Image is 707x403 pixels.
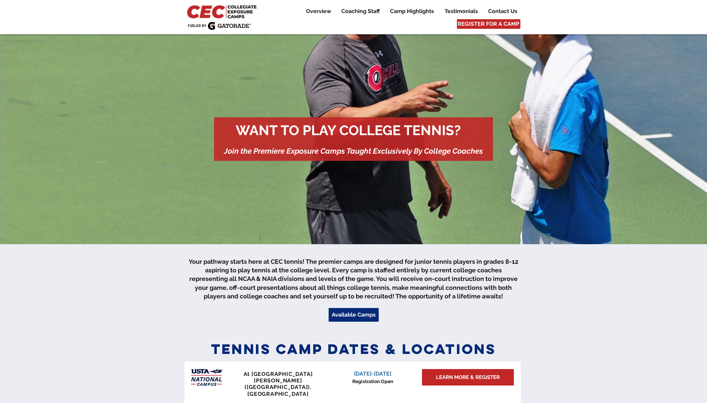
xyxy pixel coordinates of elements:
[422,369,514,386] a: LEARN MORE & REGISTER
[211,340,496,358] span: Tennis Camp Dates & Locations
[186,3,260,19] img: CEC Logo Primary_edited.jpg
[188,365,225,390] img: USTA Campus image_edited.jpg
[436,374,500,381] span: LEARN MORE & REGISTER
[385,7,439,15] a: Camp Highlights
[224,146,483,155] span: Join the Premiere Exposure Camps Taught Exclusively By College Coaches
[387,7,437,15] p: Camp Highlights
[485,7,521,15] p: Contact Us
[352,379,393,384] span: Registration Open
[244,371,313,377] span: At [GEOGRAPHIC_DATA]
[458,20,519,28] span: REGISTER FOR A CAMP
[245,377,311,397] span: [PERSON_NAME] ([GEOGRAPHIC_DATA]), [GEOGRAPHIC_DATA]
[301,7,336,15] a: Overview
[295,7,522,15] nav: Site
[329,308,379,322] a: Available Camps
[441,7,481,15] p: Testimonials
[236,122,461,138] span: WANT TO PLAY COLLEGE TENNIS?
[483,7,522,15] a: Contact Us
[338,7,383,15] p: Coaching Staff
[332,311,376,319] span: Available Camps
[189,258,518,300] span: Your pathway starts here at CEC tennis! The premier camps are designed for junior tennis players ...
[354,370,391,377] span: [DATE]-[DATE]
[336,7,385,15] a: Coaching Staff
[303,7,334,15] p: Overview
[457,19,520,29] a: REGISTER FOR A CAMP
[439,7,483,15] a: Testimonials
[188,22,251,30] img: Fueled by Gatorade.png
